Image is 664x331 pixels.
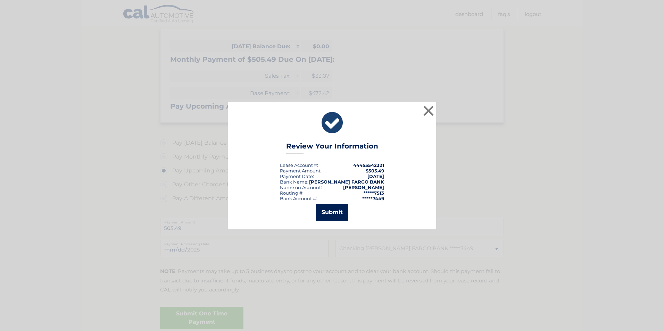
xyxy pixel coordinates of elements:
div: Payment Amount: [280,168,322,173]
div: Bank Account #: [280,196,317,201]
div: : [280,173,314,179]
strong: 44455542321 [353,162,384,168]
div: Name on Account: [280,185,322,190]
span: Payment Date [280,173,313,179]
div: Routing #: [280,190,304,196]
div: Lease Account #: [280,162,318,168]
span: $505.49 [366,168,384,173]
span: [DATE] [367,173,384,179]
button: Submit [316,204,348,221]
strong: [PERSON_NAME] [343,185,384,190]
button: × [422,104,435,118]
div: Bank Name: [280,179,308,185]
strong: [PERSON_NAME] FARGO BANK [309,179,384,185]
h3: Review Your Information [286,142,378,154]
